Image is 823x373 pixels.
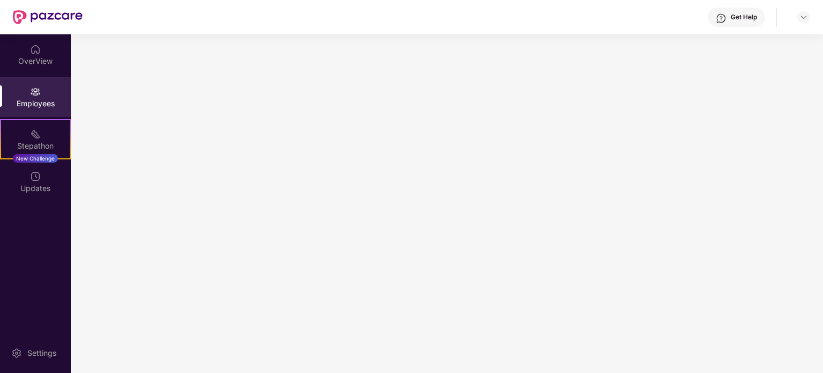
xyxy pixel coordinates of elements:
img: svg+xml;base64,PHN2ZyBpZD0iRW1wbG95ZWVzIiB4bWxucz0iaHR0cDovL3d3dy53My5vcmcvMjAwMC9zdmciIHdpZHRoPS... [30,86,41,97]
div: New Challenge [13,154,58,163]
img: New Pazcare Logo [13,10,83,24]
img: svg+xml;base64,PHN2ZyBpZD0iRHJvcGRvd24tMzJ4MzIiIHhtbG5zPSJodHRwOi8vd3d3LnczLm9yZy8yMDAwL3N2ZyIgd2... [799,13,808,21]
div: Settings [24,348,60,359]
div: Get Help [731,13,757,21]
div: Stepathon [1,141,70,151]
img: svg+xml;base64,PHN2ZyBpZD0iU2V0dGluZy0yMHgyMCIgeG1sbnM9Imh0dHA6Ly93d3cudzMub3JnLzIwMDAvc3ZnIiB3aW... [11,348,22,359]
img: svg+xml;base64,PHN2ZyBpZD0iSG9tZSIgeG1sbnM9Imh0dHA6Ly93d3cudzMub3JnLzIwMDAvc3ZnIiB3aWR0aD0iMjAiIG... [30,44,41,55]
img: svg+xml;base64,PHN2ZyB4bWxucz0iaHR0cDovL3d3dy53My5vcmcvMjAwMC9zdmciIHdpZHRoPSIyMSIgaGVpZ2h0PSIyMC... [30,129,41,140]
img: svg+xml;base64,PHN2ZyBpZD0iSGVscC0zMngzMiIgeG1sbnM9Imh0dHA6Ly93d3cudzMub3JnLzIwMDAvc3ZnIiB3aWR0aD... [716,13,726,24]
img: svg+xml;base64,PHN2ZyBpZD0iVXBkYXRlZCIgeG1sbnM9Imh0dHA6Ly93d3cudzMub3JnLzIwMDAvc3ZnIiB3aWR0aD0iMj... [30,171,41,182]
